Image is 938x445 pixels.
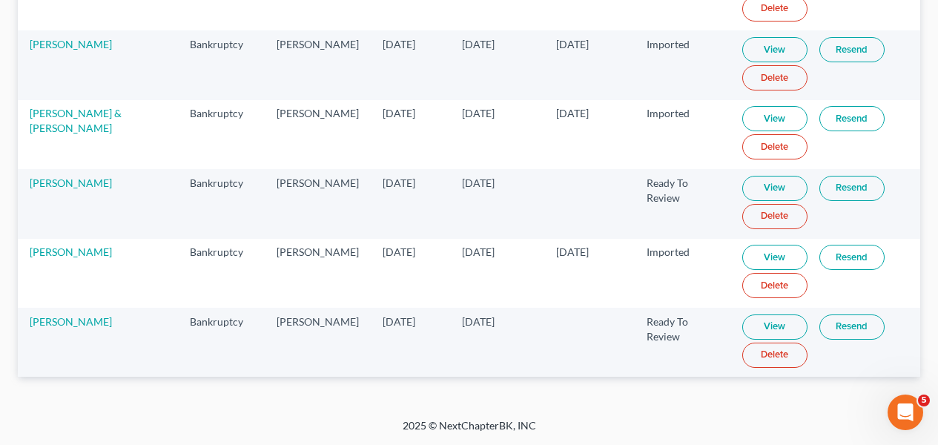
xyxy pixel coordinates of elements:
[742,204,807,229] a: Delete
[178,30,264,99] td: Bankruptcy
[742,134,807,159] a: Delete
[742,245,807,270] a: View
[742,314,807,340] a: View
[30,245,112,258] a: [PERSON_NAME]
[178,100,264,169] td: Bankruptcy
[383,177,415,189] span: [DATE]
[265,30,371,99] td: [PERSON_NAME]
[742,37,807,62] a: View
[462,38,495,50] span: [DATE]
[47,418,892,445] div: 2025 © NextChapterBK, INC
[918,395,930,406] span: 5
[742,273,807,298] a: Delete
[462,315,495,328] span: [DATE]
[742,106,807,131] a: View
[556,38,589,50] span: [DATE]
[462,245,495,258] span: [DATE]
[265,239,371,308] td: [PERSON_NAME]
[178,308,264,377] td: Bankruptcy
[383,107,415,119] span: [DATE]
[462,107,495,119] span: [DATE]
[30,177,112,189] a: [PERSON_NAME]
[265,100,371,169] td: [PERSON_NAME]
[265,169,371,238] td: [PERSON_NAME]
[30,107,122,134] a: [PERSON_NAME] & [PERSON_NAME]
[635,169,730,238] td: Ready To Review
[819,314,885,340] a: Resend
[819,176,885,201] a: Resend
[30,315,112,328] a: [PERSON_NAME]
[265,308,371,377] td: [PERSON_NAME]
[556,245,589,258] span: [DATE]
[819,37,885,62] a: Resend
[819,245,885,270] a: Resend
[635,308,730,377] td: Ready To Review
[383,38,415,50] span: [DATE]
[383,245,415,258] span: [DATE]
[742,176,807,201] a: View
[178,169,264,238] td: Bankruptcy
[819,106,885,131] a: Resend
[635,100,730,169] td: Imported
[888,395,923,430] iframe: Intercom live chat
[462,177,495,189] span: [DATE]
[635,239,730,308] td: Imported
[178,239,264,308] td: Bankruptcy
[635,30,730,99] td: Imported
[742,65,807,90] a: Delete
[383,315,415,328] span: [DATE]
[30,38,112,50] a: [PERSON_NAME]
[556,107,589,119] span: [DATE]
[742,343,807,368] a: Delete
